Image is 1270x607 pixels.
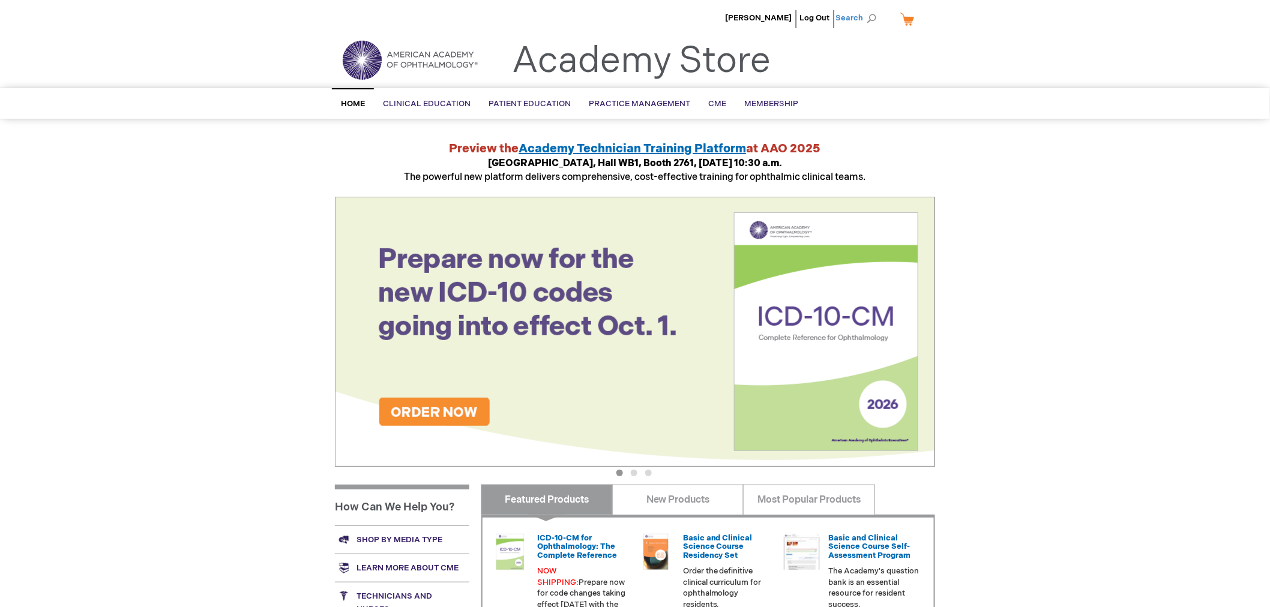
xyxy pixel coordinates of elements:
[725,13,792,23] a: [PERSON_NAME]
[784,534,820,570] img: bcscself_20.jpg
[519,142,747,156] a: Academy Technician Training Platform
[489,99,571,109] span: Patient Education
[335,485,469,525] h1: How Can We Help You?
[612,485,744,515] a: New Products
[744,99,798,109] span: Membership
[589,99,690,109] span: Practice Management
[450,142,821,156] strong: Preview the at AAO 2025
[512,40,771,83] a: Academy Store
[383,99,471,109] span: Clinical Education
[481,485,613,515] a: Featured Products
[335,525,469,554] a: Shop by media type
[341,99,365,109] span: Home
[537,566,579,587] font: NOW SHIPPING:
[335,554,469,582] a: Learn more about CME
[537,533,617,560] a: ICD-10-CM for Ophthalmology: The Complete Reference
[683,533,753,560] a: Basic and Clinical Science Course Residency Set
[645,470,652,476] button: 3 of 3
[405,158,866,183] span: The powerful new platform delivers comprehensive, cost-effective training for ophthalmic clinical...
[835,6,881,30] span: Search
[488,158,782,169] strong: [GEOGRAPHIC_DATA], Hall WB1, Booth 2761, [DATE] 10:30 a.m.
[799,13,829,23] a: Log Out
[492,534,528,570] img: 0120008u_42.png
[829,533,911,560] a: Basic and Clinical Science Course Self-Assessment Program
[743,485,874,515] a: Most Popular Products
[631,470,637,476] button: 2 of 3
[638,534,674,570] img: 02850963u_47.png
[708,99,726,109] span: CME
[616,470,623,476] button: 1 of 3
